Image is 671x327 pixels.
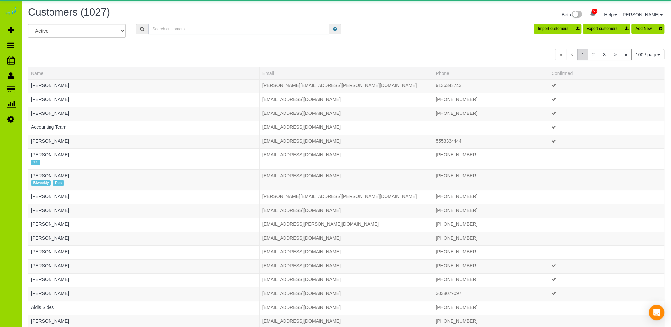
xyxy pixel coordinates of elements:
[31,227,257,229] div: Tags
[31,311,257,312] div: Tags
[148,24,329,34] input: Search customers ...
[31,269,257,271] div: Tags
[433,121,549,135] td: Phone
[587,7,599,21] a: 55
[433,190,549,204] td: Phone
[31,263,69,268] a: [PERSON_NAME]
[592,9,597,14] span: 55
[433,287,549,301] td: Phone
[433,67,549,79] th: Phone
[28,204,260,218] td: Name
[31,208,69,213] a: [PERSON_NAME]
[433,260,549,274] td: Phone
[28,301,260,315] td: Name
[588,49,599,60] a: 2
[555,49,664,60] nav: Pagination navigation
[583,24,630,34] button: Export customers
[28,6,110,18] span: Customers (1027)
[31,124,66,130] a: Accounting Team
[549,218,664,232] td: Confirmed
[259,169,433,190] td: Email
[259,274,433,287] td: Email
[562,12,582,17] a: Beta
[31,83,69,88] a: [PERSON_NAME]
[31,221,69,227] a: [PERSON_NAME]
[259,232,433,246] td: Email
[549,190,664,204] td: Confirmed
[259,93,433,107] td: Email
[549,274,664,287] td: Confirmed
[28,274,260,287] td: Name
[259,301,433,315] td: Email
[433,204,549,218] td: Phone
[433,79,549,93] td: Phone
[259,67,433,79] th: Email
[28,260,260,274] td: Name
[621,49,632,60] a: »
[28,107,260,121] td: Name
[31,89,257,90] div: Tags
[31,97,69,102] a: [PERSON_NAME]
[28,190,260,204] td: Name
[433,274,549,287] td: Phone
[555,49,566,60] span: «
[31,180,51,186] span: Biweekly
[31,152,69,157] a: [PERSON_NAME]
[31,283,257,284] div: Tags
[259,260,433,274] td: Email
[53,180,64,186] span: Res
[31,235,69,241] a: [PERSON_NAME]
[549,260,664,274] td: Confirmed
[28,169,260,190] td: Name
[433,169,549,190] td: Phone
[31,291,69,296] a: [PERSON_NAME]
[31,144,257,146] div: Tags
[259,121,433,135] td: Email
[28,135,260,148] td: Name
[631,24,664,34] button: Add New
[549,135,664,148] td: Confirmed
[433,107,549,121] td: Phone
[28,232,260,246] td: Name
[31,200,257,201] div: Tags
[28,67,260,79] th: Name
[649,305,664,320] div: Open Intercom Messenger
[549,107,664,121] td: Confirmed
[549,232,664,246] td: Confirmed
[571,11,582,19] img: New interface
[28,218,260,232] td: Name
[259,287,433,301] td: Email
[259,79,433,93] td: Email
[433,148,549,169] td: Phone
[31,297,257,298] div: Tags
[433,93,549,107] td: Phone
[259,190,433,204] td: Email
[549,169,664,190] td: Confirmed
[31,318,69,324] a: [PERSON_NAME]
[31,158,257,167] div: Tags
[31,194,69,199] a: [PERSON_NAME]
[259,246,433,260] td: Email
[549,93,664,107] td: Confirmed
[31,213,257,215] div: Tags
[28,93,260,107] td: Name
[4,7,17,16] img: Automaid Logo
[31,249,69,254] a: [PERSON_NAME]
[577,49,588,60] span: 1
[31,255,257,257] div: Tags
[549,246,664,260] td: Confirmed
[549,79,664,93] td: Confirmed
[433,301,549,315] td: Phone
[549,204,664,218] td: Confirmed
[549,287,664,301] td: Confirmed
[566,49,577,60] span: <
[259,204,433,218] td: Email
[31,305,54,310] a: Aldis Sides
[28,148,260,169] td: Name
[433,135,549,148] td: Phone
[259,135,433,148] td: Email
[433,246,549,260] td: Phone
[549,67,664,79] th: Confirmed
[549,301,664,315] td: Confirmed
